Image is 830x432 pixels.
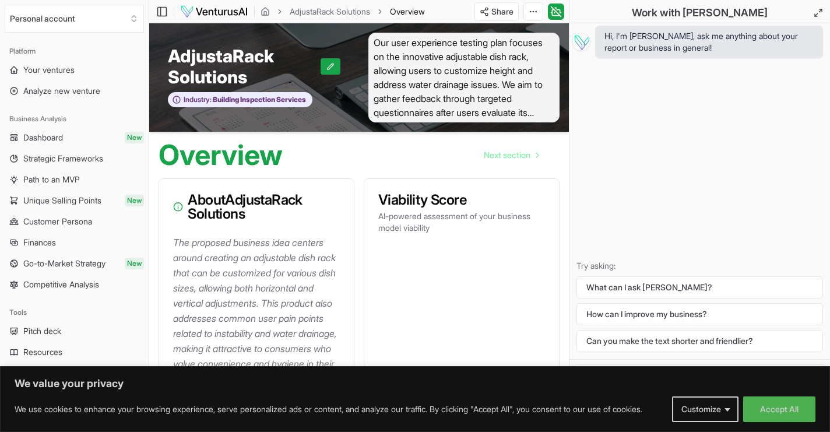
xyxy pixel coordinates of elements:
a: Your ventures [5,61,144,79]
a: Analyze new venture [5,82,144,100]
span: Your ventures [23,64,75,76]
a: AdjustaRack Solutions [290,6,370,17]
span: Pitch deck [23,325,61,337]
a: DashboardNew [5,128,144,147]
p: Try asking: [576,260,823,272]
div: Platform [5,42,144,61]
a: Pitch deck [5,322,144,340]
span: AdjustaRack Solutions [168,45,321,87]
span: Strategic Frameworks [23,153,103,164]
p: We value your privacy [15,377,815,391]
span: Share [491,6,514,17]
a: Strategic Frameworks [5,149,144,168]
span: Go-to-Market Strategy [23,258,105,269]
button: Select an organization [5,5,144,33]
span: Hi, I'm [PERSON_NAME], ask me anything about your report or business in general! [604,30,814,54]
span: Path to an MVP [23,174,80,185]
button: What can I ask [PERSON_NAME]? [576,276,823,298]
span: Unique Selling Points [23,195,101,206]
button: Can you make the text shorter and friendlier? [576,330,823,352]
span: Building Inspection Services [212,95,306,104]
h1: Overview [159,141,283,169]
h3: Viability Score [378,193,545,207]
a: Finances [5,233,144,252]
h2: Work with [PERSON_NAME] [632,5,768,21]
button: How can I improve my business? [576,303,823,325]
span: Analyze new venture [23,85,100,97]
span: Industry: [184,95,212,104]
span: Competitive Analysis [23,279,99,290]
span: Customer Persona [23,216,92,227]
a: Customer Persona [5,212,144,231]
span: Next section [484,149,530,161]
h3: About AdjustaRack Solutions [173,193,340,221]
a: Unique Selling PointsNew [5,191,144,210]
a: Resources [5,343,144,361]
span: Dashboard [23,132,63,143]
div: Business Analysis [5,110,144,128]
span: New [125,258,144,269]
span: New [125,132,144,143]
nav: pagination [474,143,548,167]
button: Customize [672,396,738,422]
img: logo [180,5,248,19]
div: Tools [5,303,144,322]
a: Competitive Analysis [5,275,144,294]
a: Go to next page [474,143,548,167]
a: Path to an MVP [5,170,144,189]
a: Go-to-Market StrategyNew [5,254,144,273]
button: Accept All [743,396,815,422]
span: New [125,195,144,206]
p: AI-powered assessment of your business model viability [378,210,545,234]
span: Our user experience testing plan focuses on the innovative adjustable dish rack, allowing users t... [368,33,560,122]
img: Vera [572,33,590,51]
span: Overview [390,6,425,17]
p: We use cookies to enhance your browsing experience, serve personalized ads or content, and analyz... [15,402,642,416]
span: Resources [23,346,62,358]
button: Share [474,2,519,21]
span: Finances [23,237,56,248]
nav: breadcrumb [261,6,425,17]
button: Industry:Building Inspection Services [168,92,312,108]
